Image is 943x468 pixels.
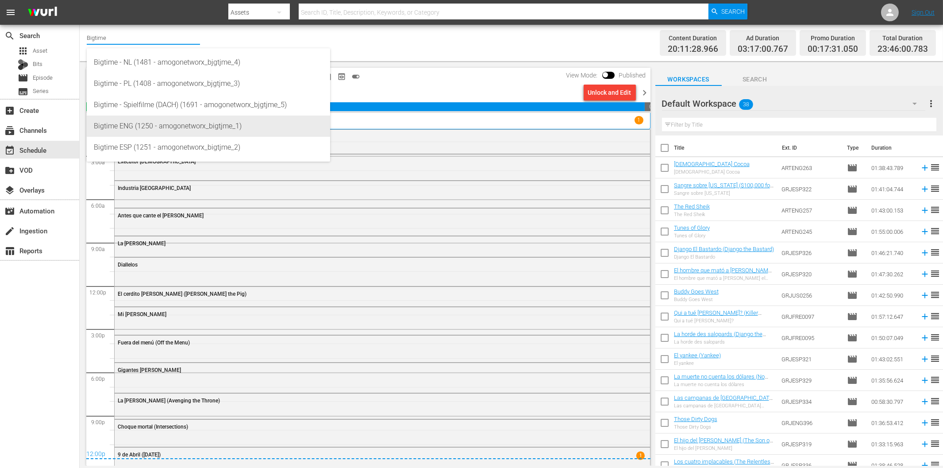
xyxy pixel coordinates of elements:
span: Episode [33,73,53,82]
td: 01:55:00.006 [868,221,916,242]
span: Workspaces [655,74,722,85]
span: Episode [847,311,858,322]
span: Episode [847,248,858,258]
span: Asset [33,46,47,55]
span: more_vert [926,98,936,109]
svg: Add to Schedule [920,248,930,258]
div: Bigtime ESP (1251 - amogonetworx_bigtjme_2) [94,137,323,158]
span: Schedule [4,145,15,156]
td: 01:57:12.647 [868,306,916,327]
span: Episode [18,73,28,83]
a: Sangre sobre [US_STATE] ($100,000 for [PERSON_NAME]) [674,182,774,195]
span: 23:46:00.783 [878,44,928,54]
span: reorder [930,183,940,194]
span: reorder [930,417,940,428]
span: Episode [847,162,858,173]
div: El yankee [674,360,721,366]
span: Episode [847,290,858,301]
svg: Add to Schedule [920,269,930,279]
span: Fuera del menú (Off the Menu) [118,340,190,346]
a: Tunes of Glory [674,224,710,231]
td: ARTENG245 [778,221,843,242]
span: Episode [847,333,858,343]
span: reorder [930,247,940,258]
svg: Add to Schedule [920,439,930,449]
span: Toggle to switch from Published to Draft view. [602,72,608,78]
a: El hijo del [PERSON_NAME] (The Son of [PERSON_NAME]) [674,437,773,450]
a: Sign Out [912,9,935,16]
span: Diallelos [118,262,138,268]
img: ans4CAIJ8jUAAAAAAAAAAAAAAAAAAAAAAAAgQb4GAAAAAAAAAAAAAAAAAAAAAAAAJMjXAAAAAAAAAAAAAAAAAAAAAAAAgAT5G... [21,2,64,23]
svg: Add to Schedule [920,397,930,406]
button: Search [708,4,747,19]
span: Episode [847,439,858,449]
span: 20:11:28.966 [170,102,645,111]
span: reorder [930,375,940,385]
span: Search [721,4,745,19]
span: toggle_on [351,72,360,81]
span: Series [33,87,49,96]
th: Duration [866,135,919,160]
td: GRJESP322 [778,178,843,200]
td: 01:47:30.262 [868,263,916,285]
td: GRJFRE0097 [778,306,843,327]
span: reorder [930,438,940,449]
span: Episode [847,418,858,428]
td: 01:36:53.412 [868,412,916,433]
span: chevron_right [639,87,650,98]
span: Bits [33,60,42,69]
td: GRJESP334 [778,391,843,412]
span: 20:11:28.966 [668,44,718,54]
div: Ad Duration [738,32,788,44]
div: Buddy Goes West [674,297,719,302]
span: Antes que cante el [PERSON_NAME] [118,213,204,219]
span: subtitles [18,86,28,97]
span: 00:13:59.217 [645,102,650,111]
div: Bigtime ENG (1250 - amogonetworx_bigtjme_1) [94,116,323,137]
span: menu [5,7,16,18]
span: reorder [930,290,940,300]
div: Unlock and Edit [588,85,631,101]
span: Episode [847,354,858,364]
span: reorder [930,311,940,321]
div: Bigtime - NL (1481 - amogonetworx_bjgtjme_4) [94,52,323,73]
th: Title [674,135,777,160]
a: Those Dirty Dogs [674,416,717,422]
th: Type [842,135,866,160]
div: Bigtime - PL (1408 - amogonetworx_bjgtjme_3) [94,73,323,94]
td: GRJESP321 [778,348,843,370]
span: reorder [930,226,940,236]
span: Automation [4,206,15,217]
td: 01:43:02.551 [868,348,916,370]
span: La [PERSON_NAME] [118,240,166,247]
td: ARTENG257 [778,200,843,221]
span: Executor [DEMOGRAPHIC_DATA] [118,159,196,165]
a: Buddy Goes West [674,288,719,295]
span: VOD [4,165,15,176]
div: Bigtime - Spielfilme (DACH) (1691 - amogonetworx_bjgtjme_5) [94,94,323,116]
div: Sangre sobre [US_STATE] [674,190,775,196]
td: GRJESP320 [778,263,843,285]
a: El hombre que mató a [PERSON_NAME] (A Few Bullets More) [674,267,773,280]
span: reorder [930,268,940,279]
span: Search [4,31,15,41]
a: The Red Sheik [674,203,710,210]
span: Episode [847,269,858,279]
span: 00:17:31.050 [808,44,858,54]
button: more_vert [926,93,936,114]
span: Choque mortal (Intersections) [118,424,188,430]
div: Those Dirty Dogs [674,424,717,430]
div: El hijo del [PERSON_NAME] [674,445,775,451]
button: Unlock and Edit [584,85,636,101]
p: 1 [637,117,640,123]
td: 01:41:04.744 [868,178,916,200]
span: Asset [18,46,28,56]
div: Las campanas de [GEOGRAPHIC_DATA][PERSON_NAME] [674,403,775,409]
td: 01:38:43.789 [868,157,916,178]
div: Bits [18,59,28,70]
div: [DEMOGRAPHIC_DATA] Cocoa [674,169,750,175]
a: Qui a tué [PERSON_NAME]? (Killer Goodbye) [DEMOGRAPHIC_DATA] [674,309,762,323]
span: Gigantes [PERSON_NAME] [118,367,181,373]
td: 01:46:21.740 [868,242,916,263]
span: Episode [847,375,858,386]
